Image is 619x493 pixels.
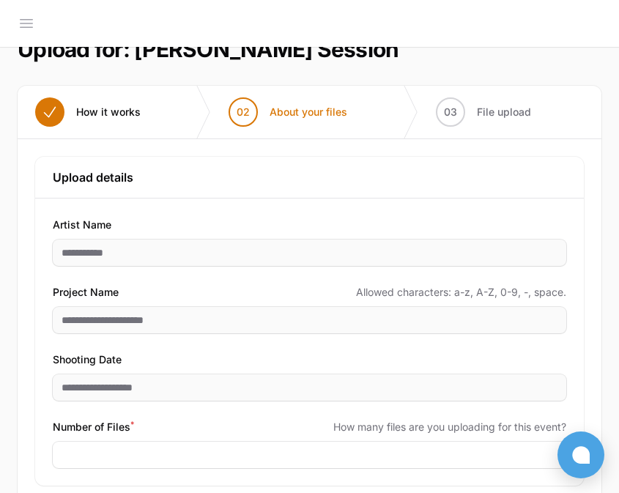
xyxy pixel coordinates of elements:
[211,86,365,138] button: 02 About your files
[333,420,566,434] span: How many files are you uploading for this event?
[53,418,134,436] span: Number of Files
[477,105,531,119] span: File upload
[237,105,250,119] span: 02
[557,431,604,478] button: Open chat window
[18,86,158,138] button: How it works
[270,105,347,119] span: About your files
[76,105,141,119] span: How it works
[53,351,122,368] span: Shooting Date
[418,86,549,138] button: 03 File upload
[18,36,399,62] h1: Upload for: [PERSON_NAME] Session
[53,216,111,234] span: Artist Name
[444,105,457,119] span: 03
[53,283,119,301] span: Project Name
[53,168,566,186] h3: Upload details
[356,285,566,300] span: Allowed characters: a-z, A-Z, 0-9, -, space.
